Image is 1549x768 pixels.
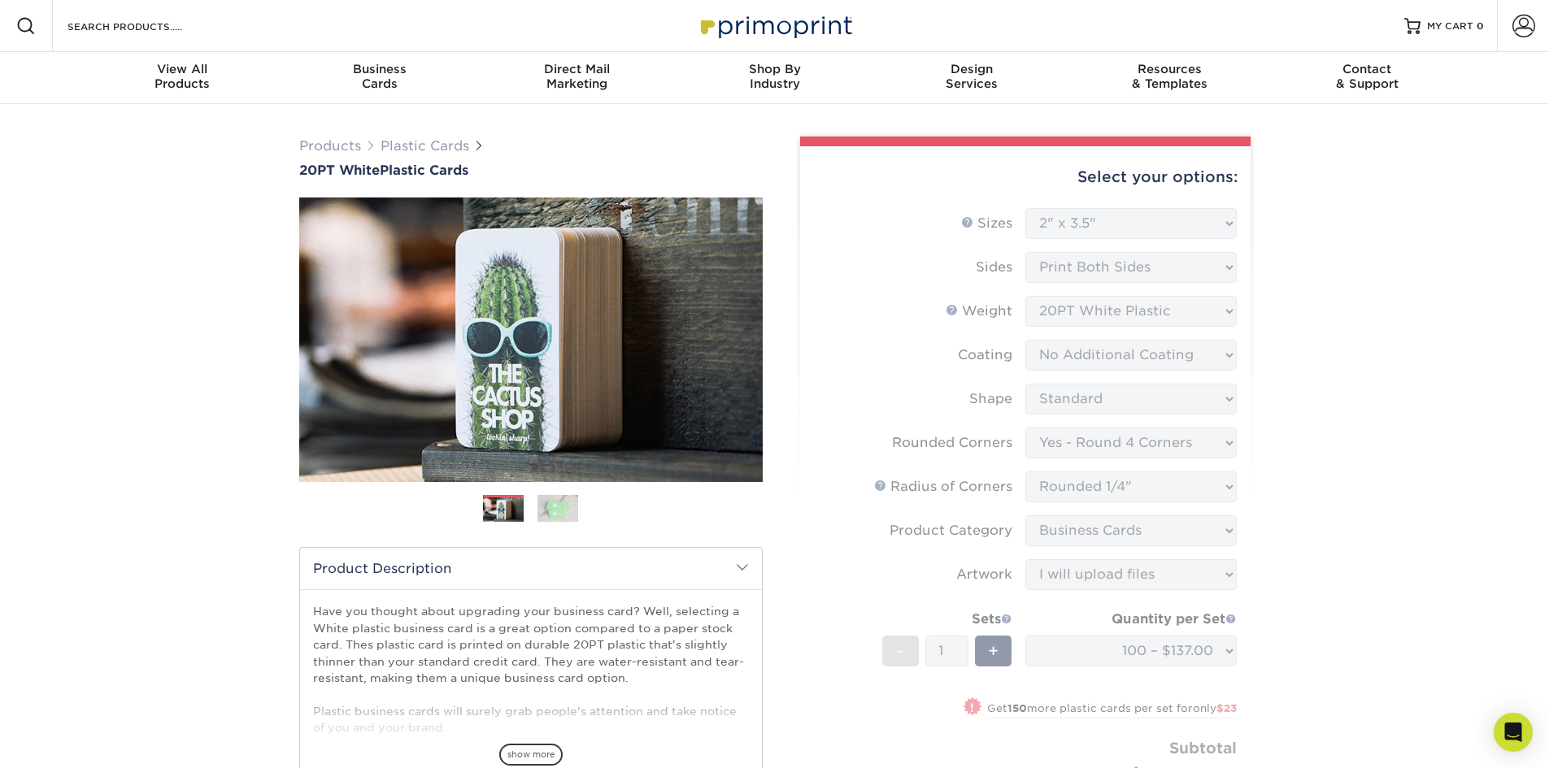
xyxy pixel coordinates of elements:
a: Shop ByIndustry [676,52,873,104]
span: Shop By [676,62,873,76]
a: Direct MailMarketing [478,52,676,104]
a: DesignServices [873,52,1071,104]
input: SEARCH PRODUCTS..... [66,16,224,36]
span: View All [84,62,281,76]
img: 20PT White 01 [299,180,763,500]
div: & Support [1268,62,1466,91]
div: Industry [676,62,873,91]
span: Direct Mail [478,62,676,76]
iframe: Google Customer Reviews [4,718,138,762]
img: Plastic Cards 01 [483,496,524,524]
div: & Templates [1071,62,1268,91]
img: Primoprint [694,8,856,43]
h2: Product Description [300,548,762,589]
span: show more [499,744,563,766]
div: Products [84,62,281,91]
div: Open Intercom Messenger [1494,713,1533,752]
a: 20PT WhitePlastic Cards [299,163,763,178]
span: Business [281,62,478,76]
div: Select your options: [813,146,1238,208]
span: Resources [1071,62,1268,76]
a: View AllProducts [84,52,281,104]
div: Cards [281,62,478,91]
span: MY CART [1427,20,1473,33]
span: 0 [1477,20,1484,32]
a: BusinessCards [281,52,478,104]
img: Plastic Cards 02 [537,494,578,523]
a: Products [299,138,361,154]
span: Contact [1268,62,1466,76]
h1: Plastic Cards [299,163,763,178]
a: Resources& Templates [1071,52,1268,104]
div: Services [873,62,1071,91]
div: Marketing [478,62,676,91]
a: Plastic Cards [381,138,469,154]
span: 20PT White [299,163,380,178]
a: Contact& Support [1268,52,1466,104]
span: Design [873,62,1071,76]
